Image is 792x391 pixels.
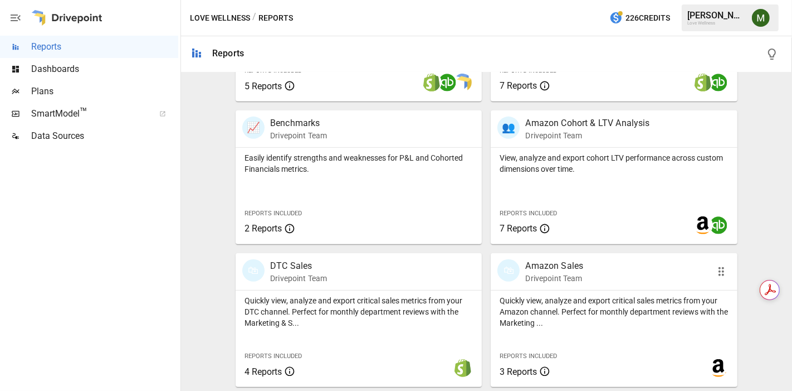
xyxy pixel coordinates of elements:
div: 📈 [242,117,265,139]
div: 🛍 [497,259,520,282]
button: 226Credits [605,8,674,28]
p: Amazon Cohort & LTV Analysis [525,117,649,130]
p: Drivepoint Team [525,273,583,284]
span: Plans [31,85,178,98]
span: Dashboards [31,62,178,76]
span: Reports Included [500,353,557,360]
img: amazon [694,216,712,234]
span: Reports Included [245,210,302,217]
img: quickbooks [710,74,727,91]
span: 5 Reports [245,81,282,91]
div: Love Wellness [687,21,745,26]
div: [PERSON_NAME] [687,10,745,21]
img: smart model [454,74,472,91]
div: Reports [212,48,244,59]
p: Drivepoint Team [525,130,649,141]
p: Quickly view, analyze and export critical sales metrics from your Amazon channel. Perfect for mon... [500,295,728,329]
img: shopify [454,359,472,377]
p: DTC Sales [270,259,327,273]
p: Drivepoint Team [270,273,327,284]
span: Reports Included [245,353,302,360]
span: ™ [80,105,87,119]
p: Benchmarks [270,117,327,130]
span: 226 Credits [625,11,670,25]
button: Meredith Lacasse [745,2,776,33]
img: quickbooks [710,216,727,234]
p: View, analyze and export cohort LTV performance across custom dimensions over time. [500,152,728,175]
div: 🛍 [242,259,265,282]
span: 4 Reports [245,366,282,377]
button: Love Wellness [190,11,250,25]
img: shopify [423,74,441,91]
span: SmartModel [31,107,147,120]
span: 3 Reports [500,366,537,377]
span: 7 Reports [500,223,537,234]
span: 2 Reports [245,223,282,234]
p: Drivepoint Team [270,130,327,141]
img: Meredith Lacasse [752,9,770,27]
img: quickbooks [438,74,456,91]
img: amazon [710,359,727,377]
p: Amazon Sales [525,259,583,273]
div: 👥 [497,117,520,139]
p: Quickly view, analyze and export critical sales metrics from your DTC channel. Perfect for monthl... [245,295,473,329]
span: Reports Included [500,210,557,217]
p: Easily identify strengths and weaknesses for P&L and Cohorted Financials metrics. [245,152,473,175]
img: shopify [694,74,712,91]
span: Data Sources [31,129,178,143]
div: / [252,11,256,25]
span: Reports [31,40,178,54]
span: 7 Reports [500,80,537,91]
